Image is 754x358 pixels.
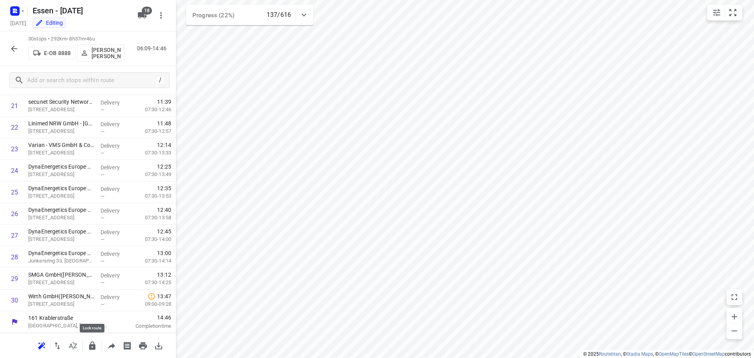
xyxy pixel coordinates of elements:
[28,163,94,171] p: DynaEnergetics Europe GmbH - Kantine(Michaele Grün)
[28,127,94,135] p: [STREET_ADDRESS]
[101,129,104,134] span: —
[101,215,104,221] span: —
[707,5,742,20] div: small contained button group
[104,341,119,349] span: Share route
[11,232,18,239] div: 27
[11,189,18,196] div: 25
[626,351,653,357] a: Stadia Maps
[157,206,171,214] span: 12:40
[157,249,171,257] span: 13:00
[28,235,94,243] p: Kaiserstraße 3, Troisdorf
[28,47,75,59] button: E-OB 8888
[101,272,130,279] p: Delivery
[725,5,741,20] button: Fit zoom
[119,314,171,321] span: 14:46
[709,5,725,20] button: Map settings
[132,279,171,286] p: 07:30-14:25
[35,19,63,27] div: You are currently in edit mode.
[101,293,130,301] p: Delivery
[28,300,94,308] p: Robert-Perthel-Straße 25A, Köln
[28,149,94,157] p: Landgrafenstraße 106, Troisdorf
[132,300,171,308] p: 09:00-09:28
[28,314,110,322] p: 161 Krablerstraße
[101,237,104,242] span: —
[86,36,95,42] span: 46u
[44,50,71,56] p: E-OB 8888
[28,171,94,178] p: Kaiserstraße 3, Troisdorf
[28,184,94,192] p: DynaEnergetics Europe GmbH - Gebäude 638(DynaEnergetics Europe GmbH)
[101,150,104,156] span: —
[583,351,751,357] li: © 2025 , © , © © contributors
[101,142,130,150] p: Delivery
[132,235,171,243] p: 07:30-14:00
[157,292,171,300] span: 13:47
[101,207,130,215] p: Delivery
[132,171,171,178] p: 07:30-13:49
[101,280,104,286] span: —
[28,214,94,222] p: Kaiserstraße 3, Troisdorf
[659,351,689,357] a: OpenMapTiles
[132,257,171,265] p: 07:30-14:14
[157,228,171,235] span: 12:45
[28,119,94,127] p: Linimed NRW GmbH - Bonn - 10901404(Margarete Braun)
[11,102,18,110] div: 21
[101,258,104,264] span: —
[156,76,165,84] div: /
[267,10,291,20] p: 137/616
[34,341,49,349] span: Reoptimize route
[157,271,171,279] span: 13:12
[157,119,171,127] span: 11:48
[28,206,94,214] p: DynaEnergetics Europe GmbH - Gebäude 640(Inga Schmitz)
[101,99,130,106] p: Delivery
[28,257,94,265] p: Junkersring 33, Troisdorf
[101,301,104,307] span: —
[27,74,156,86] input: Add or search stops within route
[28,35,124,43] p: 30 stops • 292km • 8h37m
[157,141,171,149] span: 12:14
[92,47,121,59] p: Mohammad Al Hallak Oda Bashi
[132,192,171,200] p: 07:30-13:53
[157,163,171,171] span: 12:25
[11,297,18,304] div: 30
[132,127,171,135] p: 07:30-12:57
[11,253,18,261] div: 28
[151,341,167,349] span: Download route
[101,250,130,258] p: Delivery
[101,228,130,236] p: Delivery
[101,185,130,193] p: Delivery
[137,44,170,53] p: 06:09-14:46
[28,322,110,330] p: [GEOGRAPHIC_DATA], [GEOGRAPHIC_DATA]
[101,193,104,199] span: —
[28,292,94,300] p: Wirth GmbH([PERSON_NAME])
[142,7,152,15] span: 18
[135,341,151,349] span: Print route
[599,351,621,357] a: Routetitan
[153,7,169,23] button: More
[101,107,104,113] span: —
[85,36,86,42] span: •
[101,172,104,178] span: —
[101,163,130,171] p: Delivery
[28,249,94,257] p: DynaEnergetics Europe GmbH - Junkersring 33(Michaele Grün)
[11,145,18,153] div: 23
[28,279,94,286] p: Belgische Allee 8, Troisdorf
[29,4,131,17] h5: Rename
[192,12,234,19] span: Progress (22%)
[7,18,29,28] h5: Project date
[134,7,150,23] button: 18
[157,184,171,192] span: 12:35
[11,167,18,174] div: 24
[28,192,94,200] p: Kaiserstraße 3, Troisdorf
[692,351,725,357] a: OpenStreetMap
[28,228,94,235] p: DynaEnergetics Europe GmbH - Gebäude 673(Inga Schmitz)
[28,106,94,114] p: Dreizehnmorgenweg 6, Bonn
[101,120,130,128] p: Delivery
[11,124,18,131] div: 22
[28,271,94,279] p: SMGA GmbH(Lilia Gerbershagen)
[11,210,18,218] div: 26
[11,275,18,283] div: 29
[132,214,171,222] p: 07:30-13:58
[157,98,171,106] span: 11:39
[186,5,313,25] div: Progress (22%)137/616
[132,149,171,157] p: 07:30-13:33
